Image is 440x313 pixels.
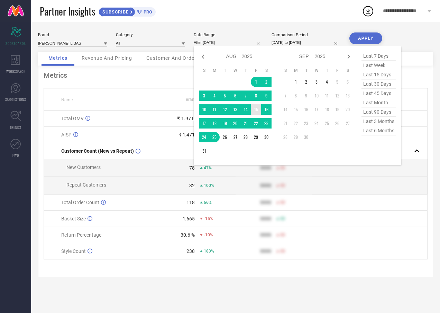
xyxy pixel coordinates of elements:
[261,104,272,115] td: Sat Aug 16 2025
[240,118,251,129] td: Thu Aug 21 2025
[361,126,396,135] span: last 6 months
[199,132,209,142] td: Sun Aug 24 2025
[301,91,311,101] td: Tue Sep 09 2025
[342,68,353,73] th: Saturday
[199,118,209,129] td: Sun Aug 17 2025
[311,104,322,115] td: Wed Sep 17 2025
[204,233,213,237] span: -10%
[183,216,195,221] div: 1,665
[251,77,261,87] td: Fri Aug 01 2025
[362,5,374,17] div: Open download list
[142,9,152,15] span: PRO
[311,68,322,73] th: Wednesday
[61,248,86,254] span: Style Count
[332,118,342,129] td: Fri Sep 26 2025
[178,132,195,137] div: ₹ 1,471
[260,165,271,171] div: 9999
[311,118,322,129] td: Wed Sep 24 2025
[186,248,195,254] div: 238
[280,183,285,188] span: 50
[311,91,322,101] td: Wed Sep 10 2025
[230,104,240,115] td: Wed Aug 13 2025
[342,104,353,115] td: Sat Sep 20 2025
[240,104,251,115] td: Thu Aug 14 2025
[332,68,342,73] th: Friday
[194,32,263,37] div: Date Range
[301,77,311,87] td: Tue Sep 02 2025
[272,39,341,46] input: Select comparison period
[6,69,25,74] span: WORKSPACE
[61,132,72,137] span: AISP
[322,68,332,73] th: Thursday
[342,91,353,101] td: Sat Sep 13 2025
[82,55,132,61] span: Revenue And Pricing
[204,249,214,254] span: 183%
[322,91,332,101] td: Thu Sep 11 2025
[220,118,230,129] td: Tue Aug 19 2025
[342,77,353,87] td: Sat Sep 06 2025
[251,104,261,115] td: Fri Aug 15 2025
[361,79,396,89] span: last 30 days
[280,132,291,142] td: Sun Sep 28 2025
[189,183,195,188] div: 32
[349,32,382,44] button: APPLY
[291,132,301,142] td: Mon Sep 29 2025
[199,91,209,101] td: Sun Aug 03 2025
[361,61,396,70] span: last week
[44,71,428,79] div: Metrics
[220,91,230,101] td: Tue Aug 05 2025
[291,118,301,129] td: Mon Sep 22 2025
[116,32,185,37] div: Category
[261,68,272,73] th: Saturday
[251,132,261,142] td: Fri Aug 29 2025
[230,118,240,129] td: Wed Aug 20 2025
[10,125,21,130] span: TRENDS
[61,97,73,102] span: Name
[5,97,26,102] span: SUGGESTIONS
[240,91,251,101] td: Thu Aug 07 2025
[66,182,106,188] span: Repeat Customers
[272,32,341,37] div: Comparison Period
[146,55,199,61] span: Customer And Orders
[280,68,291,73] th: Sunday
[261,132,272,142] td: Sat Aug 30 2025
[61,216,86,221] span: Basket Size
[322,104,332,115] td: Thu Sep 18 2025
[280,249,285,254] span: 50
[204,216,213,221] span: -15%
[301,68,311,73] th: Tuesday
[361,70,396,79] span: last 15 days
[240,132,251,142] td: Thu Aug 28 2025
[260,183,271,188] div: 9999
[291,104,301,115] td: Mon Sep 15 2025
[40,4,95,18] span: Partner Insights
[291,68,301,73] th: Monday
[280,200,285,205] span: 50
[61,232,101,238] span: Return Percentage
[230,132,240,142] td: Wed Aug 27 2025
[322,77,332,87] td: Thu Sep 04 2025
[280,233,285,237] span: 50
[260,200,271,205] div: 9999
[61,200,99,205] span: Total Order Count
[209,118,220,129] td: Mon Aug 18 2025
[251,68,261,73] th: Friday
[6,41,26,46] span: SCORECARDS
[194,39,263,46] input: Select date range
[301,132,311,142] td: Tue Sep 30 2025
[66,164,101,170] span: New Customers
[361,51,396,61] span: last 7 days
[99,9,130,15] span: SUBSCRIBE
[199,146,209,156] td: Sun Aug 31 2025
[342,118,353,129] td: Sat Sep 27 2025
[301,104,311,115] td: Tue Sep 16 2025
[361,107,396,117] span: last 90 days
[260,216,271,221] div: 9999
[204,183,214,188] span: 100%
[230,68,240,73] th: Wednesday
[291,91,301,101] td: Mon Sep 08 2025
[361,117,396,126] span: last 3 months
[361,89,396,98] span: last 45 days
[361,98,396,107] span: last month
[280,216,285,221] span: 50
